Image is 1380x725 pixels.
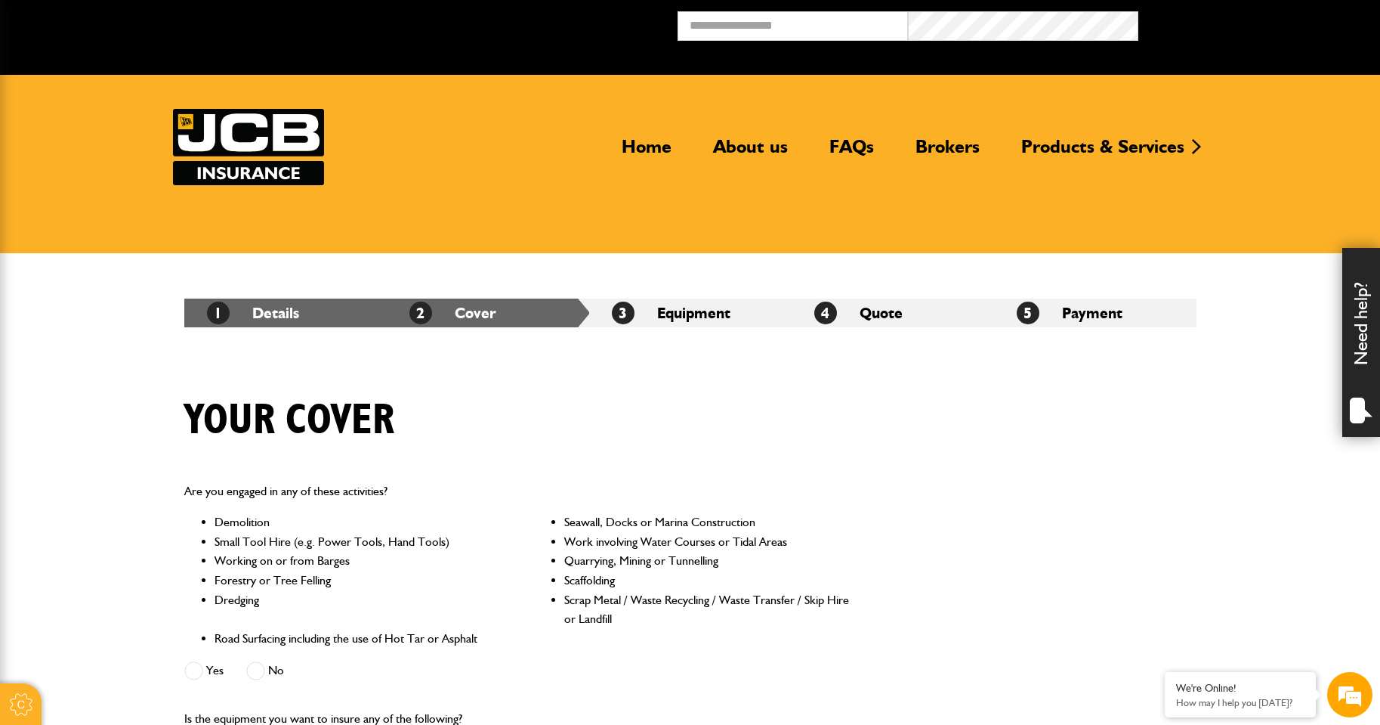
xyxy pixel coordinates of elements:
a: Home [610,135,683,170]
li: Seawall, Docks or Marina Construction [564,513,851,532]
a: JCB Insurance Services [173,109,324,185]
div: We're Online! [1176,682,1304,695]
a: Products & Services [1010,135,1196,170]
li: Forestry or Tree Felling [215,571,501,590]
span: 4 [814,302,837,324]
span: 3 [612,302,634,324]
a: 1Details [207,304,299,322]
li: Payment [994,299,1196,327]
li: Road Surfacing including the use of Hot Tar or Asphalt [215,629,501,649]
li: Work involving Water Courses or Tidal Areas [564,532,851,552]
li: Small Tool Hire (e.g. Power Tools, Hand Tools) [215,532,501,552]
li: Quote [792,299,994,327]
li: Cover [387,299,589,327]
h1: Your cover [184,395,394,446]
li: Working on or from Barges [215,551,501,571]
li: Quarrying, Mining or Tunnelling [564,551,851,571]
label: Yes [184,661,224,680]
li: Equipment [589,299,792,327]
span: 1 [207,302,230,324]
p: Are you engaged in any of these activities? [184,482,851,501]
div: Need help? [1342,248,1380,437]
p: How may I help you today? [1176,697,1304,708]
li: Demolition [215,513,501,532]
a: FAQs [818,135,885,170]
button: Broker Login [1138,11,1369,35]
a: Brokers [904,135,991,170]
li: Scaffolding [564,571,851,590]
label: No [246,661,284,680]
li: Scrap Metal / Waste Recycling / Waste Transfer / Skip Hire or Landfill [564,590,851,629]
span: 5 [1017,302,1039,324]
img: JCB Insurance Services logo [173,109,324,185]
span: 2 [409,302,432,324]
li: Dredging [215,590,501,629]
a: About us [702,135,799,170]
